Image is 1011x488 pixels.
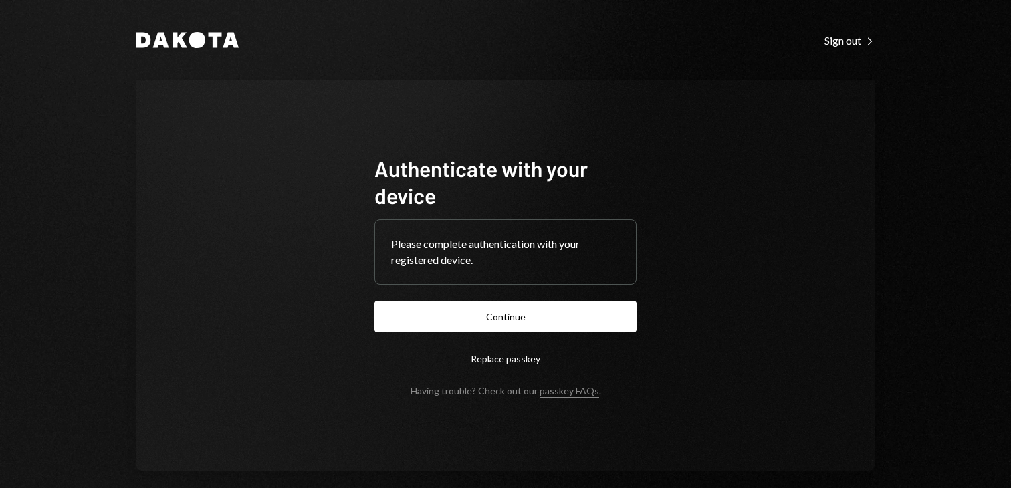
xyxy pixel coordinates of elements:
[374,301,637,332] button: Continue
[824,33,875,47] a: Sign out
[411,385,601,396] div: Having trouble? Check out our .
[824,34,875,47] div: Sign out
[374,155,637,209] h1: Authenticate with your device
[391,236,620,268] div: Please complete authentication with your registered device.
[374,343,637,374] button: Replace passkey
[540,385,599,398] a: passkey FAQs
